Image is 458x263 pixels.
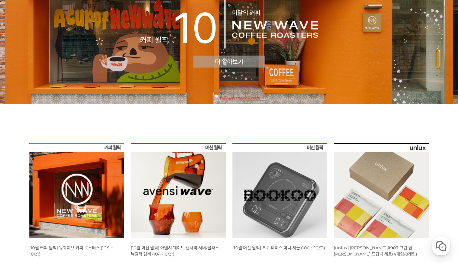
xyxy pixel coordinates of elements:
[131,143,226,238] img: [10월 머신 월픽] 아벤시 웨이브 센서리 서버/글라스 - 뉴컬러 앰버 (10/1~10/31)
[232,143,328,238] img: [10월 머신 월픽] 부쿠 테미스 미니 저울 (10/1 ~ 10/31)
[2,206,43,222] a: 홈
[228,94,231,98] a: 3
[20,216,24,221] span: 홈
[29,143,124,238] img: [10월 커피 월픽] 뉴웨이브 커피 로스터스 (10/1 ~ 10/31)
[232,245,325,250] a: [10월 머신 월픽] 부쿠 테미스 미니 저울 (10/1 ~ 10/31)
[334,143,429,238] img: [unlux] 파나마 잰슨 #907 그린 팁 게이샤 워시드 드립백 세트(4개입/8개입)
[334,245,417,257] a: [unlux] [PERSON_NAME] #907 그린 팁 [PERSON_NAME] 드립백 세트(4개입/8개입)
[241,94,244,98] a: 5
[215,94,218,98] a: 1
[100,216,108,221] span: 설정
[84,206,125,222] a: 설정
[131,245,222,257] a: [10월 머신 월픽] 아벤시 웨이브 센서리 서버/글라스 - 뉴컬러 앰버 (10/1~10/31)
[221,94,224,98] a: 2
[43,206,84,222] a: 대화
[59,216,67,221] span: 대화
[234,94,237,98] a: 4
[29,245,113,257] a: [10월 커피 월픽] 뉴웨이브 커피 로스터스 (10/1 ~ 10/31)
